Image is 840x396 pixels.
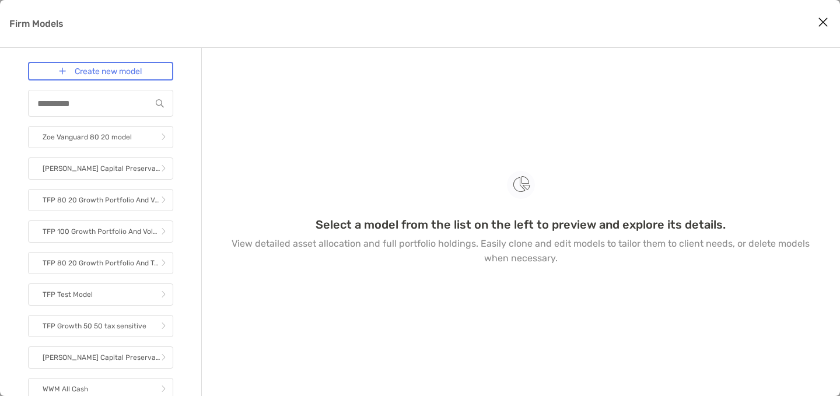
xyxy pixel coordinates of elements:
a: TFP 100 Growth Portfolio And Volatility Tolerance [28,220,173,243]
a: Zoe Vanguard 80 20 model [28,126,173,148]
a: TFP Test Model [28,283,173,306]
a: TFP 80 20 Growth Portfolio And Tax Sensitive [28,252,173,274]
button: Close modal [814,14,832,31]
p: TFP 80 20 Growth Portfolio And Tax Sensitive [43,256,161,271]
a: [PERSON_NAME] Capital Preservation [28,157,173,180]
a: TFP Growth 50 50 tax sensitive [28,315,173,337]
p: [PERSON_NAME] Capital Preservation [43,351,161,365]
p: TFP Test Model [43,288,93,302]
a: Create new model [28,62,173,80]
p: View detailed asset allocation and full portfolio holdings. Easily clone and edit models to tailo... [230,236,812,265]
p: TFP 100 Growth Portfolio And Volatility Tolerance [43,225,161,239]
a: TFP 80 20 Growth Portfolio And Volatility Tolerance [28,189,173,211]
a: [PERSON_NAME] Capital Preservation [28,346,173,369]
p: Zoe Vanguard 80 20 model [43,130,132,145]
p: Firm Models [9,16,64,31]
p: [PERSON_NAME] Capital Preservation [43,162,161,176]
p: TFP 80 20 Growth Portfolio And Volatility Tolerance [43,193,161,208]
h3: Select a model from the list on the left to preview and explore its details. [316,218,726,232]
img: input icon [156,99,164,108]
p: TFP Growth 50 50 tax sensitive [43,319,146,334]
